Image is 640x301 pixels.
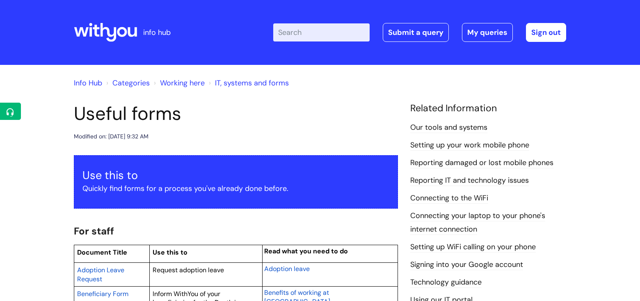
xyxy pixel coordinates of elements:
[143,26,171,39] p: info hub
[264,264,310,273] span: Adoption leave
[526,23,566,42] a: Sign out
[112,78,150,88] a: Categories
[74,103,398,125] h1: Useful forms
[77,290,128,298] span: Beneficiary Form
[410,175,529,186] a: Reporting IT and technology issues
[410,158,553,168] a: Reporting damaged or lost mobile phones
[77,289,128,299] a: Beneficiary Form
[77,266,124,283] span: Adoption Leave Request
[207,76,289,90] li: IT, systems and forms
[410,260,523,270] a: Signing into your Google account
[160,78,205,88] a: Working here
[383,23,449,42] a: Submit a query
[104,76,150,90] li: Solution home
[74,225,114,237] span: For staff
[273,23,370,41] input: Search
[410,277,482,288] a: Technology guidance
[410,122,487,133] a: Our tools and systems
[264,264,310,273] a: Adoption leave
[410,242,536,253] a: Setting up WiFi calling on your phone
[462,23,513,42] a: My queries
[152,76,205,90] li: Working here
[410,103,566,114] h4: Related Information
[273,23,566,42] div: | -
[153,248,187,257] span: Use this to
[153,266,224,274] span: Request adoption leave
[215,78,289,88] a: IT, systems and forms
[77,248,127,257] span: Document Title
[410,140,529,151] a: Setting up your work mobile phone
[264,247,348,255] span: Read what you need to do
[74,78,102,88] a: Info Hub
[410,211,545,234] a: Connecting your laptop to your phone's internet connection
[77,265,124,284] a: Adoption Leave Request
[82,169,389,182] h3: Use this to
[82,182,389,195] p: Quickly find forms for a process you've already done before.
[74,131,149,142] div: Modified on: [DATE] 9:32 AM
[410,193,488,204] a: Connecting to the WiFi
